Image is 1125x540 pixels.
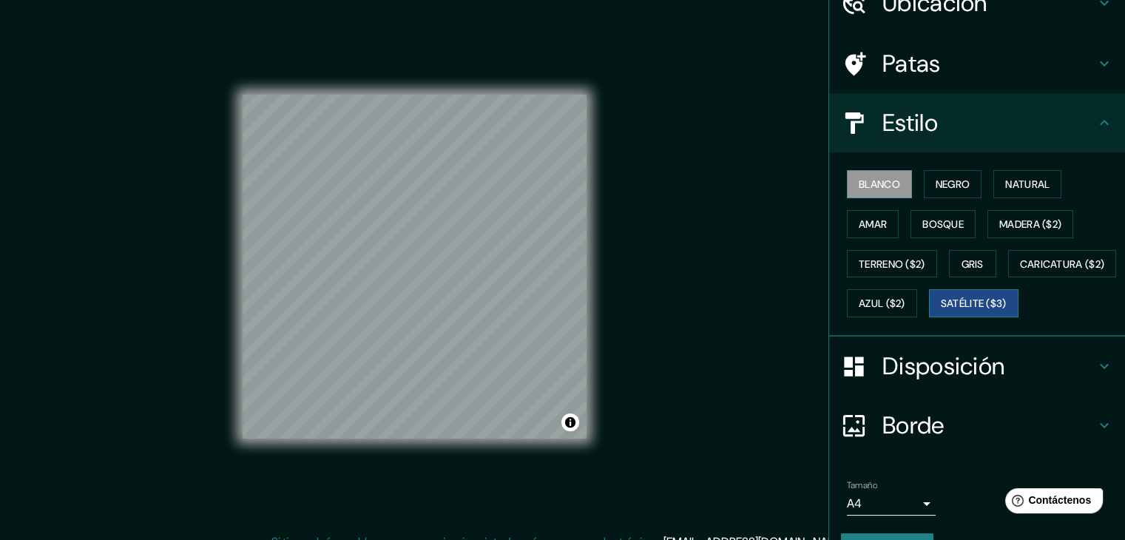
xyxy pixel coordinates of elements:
button: Satélite ($3) [929,289,1018,317]
canvas: Mapa [243,95,587,439]
font: Estilo [882,107,938,138]
font: Natural [1005,178,1050,191]
font: Gris [962,257,984,271]
font: Caricatura ($2) [1020,257,1105,271]
font: Blanco [859,178,900,191]
font: Bosque [922,217,964,231]
div: Borde [829,396,1125,455]
font: Negro [936,178,970,191]
font: Azul ($2) [859,297,905,311]
div: Estilo [829,93,1125,152]
font: A4 [847,496,862,511]
font: Borde [882,410,945,441]
iframe: Lanzador de widgets de ayuda [993,482,1109,524]
button: Natural [993,170,1061,198]
button: Activar o desactivar atribución [561,414,579,431]
font: Terreno ($2) [859,257,925,271]
button: Terreno ($2) [847,250,937,278]
div: Patas [829,34,1125,93]
button: Blanco [847,170,912,198]
font: Amar [859,217,887,231]
button: Azul ($2) [847,289,917,317]
font: Disposición [882,351,1004,382]
button: Caricatura ($2) [1008,250,1117,278]
button: Gris [949,250,996,278]
font: Satélite ($3) [941,297,1007,311]
font: Tamaño [847,479,877,491]
font: Madera ($2) [999,217,1061,231]
button: Bosque [911,210,976,238]
button: Amar [847,210,899,238]
button: Negro [924,170,982,198]
font: Patas [882,48,941,79]
div: Disposición [829,337,1125,396]
button: Madera ($2) [987,210,1073,238]
div: A4 [847,492,936,516]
